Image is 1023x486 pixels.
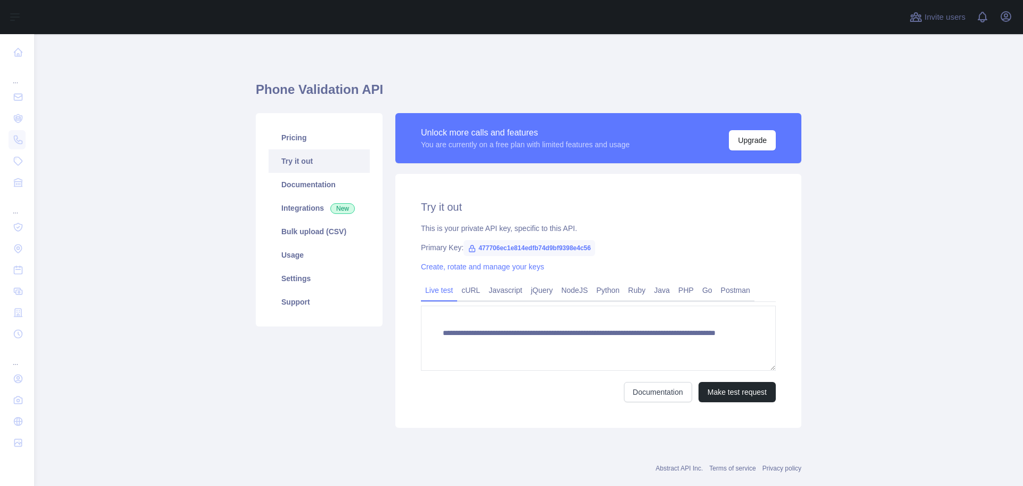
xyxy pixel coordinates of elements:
a: Try it out [269,149,370,173]
a: Javascript [484,282,526,299]
a: Support [269,290,370,314]
a: NodeJS [557,282,592,299]
a: cURL [457,282,484,299]
button: Upgrade [729,130,776,150]
a: Abstract API Inc. [656,465,703,472]
button: Invite users [907,9,968,26]
a: Create, rotate and manage your keys [421,262,544,271]
a: Documentation [624,382,692,402]
span: New [330,203,355,214]
h1: Phone Validation API [256,81,801,107]
a: Java [650,282,675,299]
div: Unlock more calls and features [421,126,630,139]
div: You are currently on a free plan with limited features and usage [421,139,630,150]
div: This is your private API key, specific to this API. [421,223,776,234]
a: Go [698,282,717,299]
div: Primary Key: [421,242,776,253]
a: Privacy policy [762,465,801,472]
button: Make test request [699,382,776,402]
a: Usage [269,243,370,267]
a: Ruby [624,282,650,299]
a: Pricing [269,126,370,149]
a: PHP [674,282,698,299]
a: Bulk upload (CSV) [269,220,370,243]
a: Python [592,282,624,299]
div: ... [9,194,26,216]
div: ... [9,64,26,85]
div: ... [9,346,26,367]
a: jQuery [526,282,557,299]
a: Postman [717,282,754,299]
span: 477706ec1e814edfb74d9bf9398e4c56 [464,240,595,256]
a: Documentation [269,173,370,196]
h2: Try it out [421,200,776,214]
a: Settings [269,267,370,290]
a: Integrations New [269,196,370,220]
a: Live test [421,282,457,299]
span: Invite users [924,11,965,23]
a: Terms of service [709,465,756,472]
